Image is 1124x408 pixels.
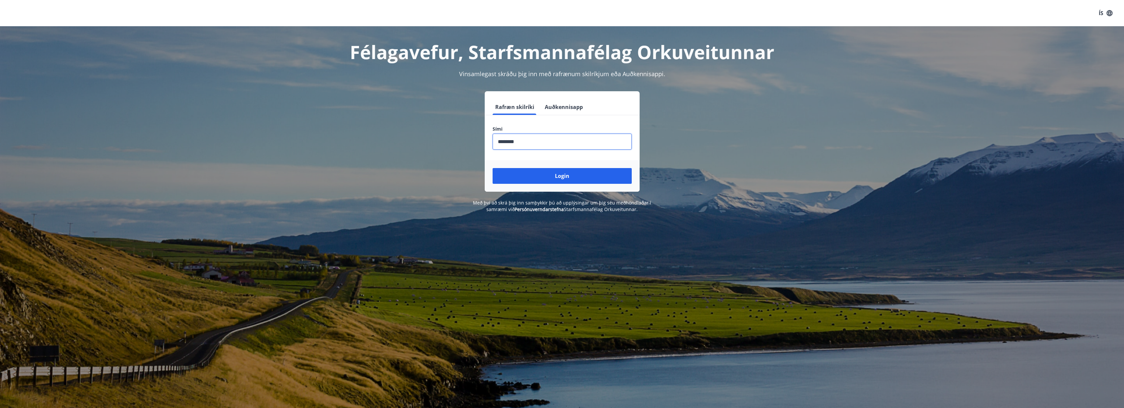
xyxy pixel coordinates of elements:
[334,39,791,64] h1: Félagavefur, Starfsmannafélag Orkuveitunnar
[473,200,651,212] span: Með því að skrá þig inn samþykkir þú að upplýsingar um þig séu meðhöndlaðar í samræmi við Starfsm...
[493,168,632,184] button: Login
[493,99,537,115] button: Rafræn skilríki
[542,99,585,115] button: Auðkennisapp
[515,206,564,212] a: Persónuverndarstefna
[493,126,632,132] label: Sími
[1095,7,1116,19] button: ÍS
[459,70,665,78] span: Vinsamlegast skráðu þig inn með rafrænum skilríkjum eða Auðkennisappi.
